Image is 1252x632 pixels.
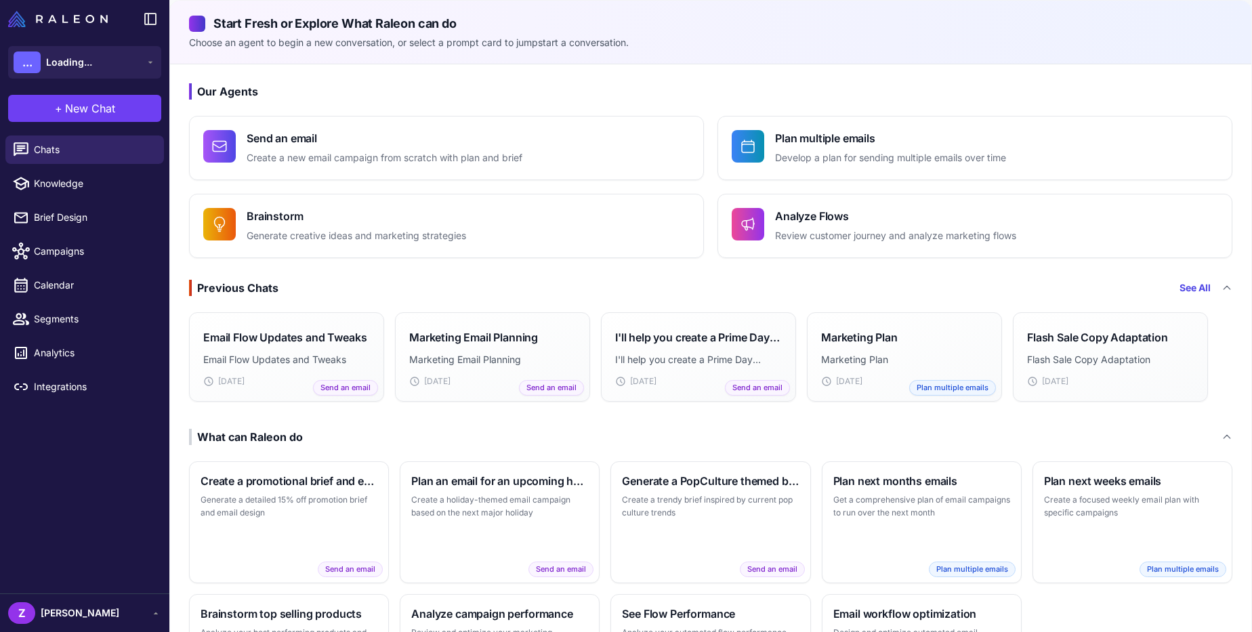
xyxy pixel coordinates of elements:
[409,375,576,387] div: [DATE]
[8,11,113,27] a: Raleon Logo
[622,473,799,489] h3: Generate a PopCulture themed brief
[189,116,704,180] button: Send an emailCreate a new email campaign from scratch with plan and brief
[5,339,164,367] a: Analytics
[34,345,153,360] span: Analytics
[189,35,1232,50] p: Choose an agent to begin a new conversation, or select a prompt card to jumpstart a conversation.
[833,493,1010,520] p: Get a comprehensive plan of email campaigns to run over the next month
[34,210,153,225] span: Brief Design
[411,493,588,520] p: Create a holiday-themed email campaign based on the next major holiday
[203,375,370,387] div: [DATE]
[5,203,164,232] a: Brief Design
[717,116,1232,180] button: Plan multiple emailsDevelop a plan for sending multiple emails over time
[409,352,576,367] p: Marketing Email Planning
[775,228,1016,244] p: Review customer journey and analyze marketing flows
[1044,473,1221,489] h3: Plan next weeks emails
[5,135,164,164] a: Chats
[189,194,704,258] button: BrainstormGenerate creative ideas and marketing strategies
[5,271,164,299] a: Calendar
[519,380,584,396] span: Send an email
[615,352,782,367] p: I'll help you create a Prime Day campaign for Revenge Body. Let's start with a compelling email anno
[313,380,378,396] span: Send an email
[775,130,1006,146] h4: Plan multiple emails
[55,100,62,117] span: +
[909,380,996,396] span: Plan multiple emails
[247,228,466,244] p: Generate creative ideas and marketing strategies
[189,429,303,445] div: What can Raleon do
[34,278,153,293] span: Calendar
[201,473,377,489] h3: Create a promotional brief and email
[740,562,805,577] span: Send an email
[34,244,153,259] span: Campaigns
[5,373,164,401] a: Integrations
[5,237,164,266] a: Campaigns
[14,51,41,73] div: ...
[247,150,522,166] p: Create a new email campaign from scratch with plan and brief
[189,461,389,583] button: Create a promotional brief and emailGenerate a detailed 15% off promotion brief and email designS...
[203,329,367,345] h3: Email Flow Updates and Tweaks
[8,11,108,27] img: Raleon Logo
[929,562,1016,577] span: Plan multiple emails
[201,493,377,520] p: Generate a detailed 15% off promotion brief and email design
[1027,352,1194,367] p: Flash Sale Copy Adaptation
[5,169,164,198] a: Knowledge
[622,493,799,520] p: Create a trendy brief inspired by current pop culture trends
[615,329,782,345] h3: I'll help you create a Prime Day campaign for Revenge Body. Let's start with a compelling email anno
[34,142,153,157] span: Chats
[610,461,810,583] button: Generate a PopCulture themed briefCreate a trendy brief inspired by current pop culture trendsSen...
[528,562,593,577] span: Send an email
[833,606,1010,622] h3: Email workflow optimization
[411,606,588,622] h3: Analyze campaign performance
[201,606,377,622] h3: Brainstorm top selling products
[775,150,1006,166] p: Develop a plan for sending multiple emails over time
[1044,493,1221,520] p: Create a focused weekly email plan with specific campaigns
[318,562,383,577] span: Send an email
[8,602,35,624] div: Z
[725,380,790,396] span: Send an email
[34,312,153,326] span: Segments
[41,606,119,620] span: [PERSON_NAME]
[833,473,1010,489] h3: Plan next months emails
[775,208,1016,224] h4: Analyze Flows
[821,329,898,345] h3: Marketing Plan
[622,606,799,622] h3: See Flow Performance
[247,208,466,224] h4: Brainstorm
[821,375,988,387] div: [DATE]
[203,352,370,367] p: Email Flow Updates and Tweaks
[1140,562,1226,577] span: Plan multiple emails
[189,14,1232,33] h2: Start Fresh or Explore What Raleon can do
[615,375,782,387] div: [DATE]
[34,176,153,191] span: Knowledge
[247,130,522,146] h4: Send an email
[717,194,1232,258] button: Analyze FlowsReview customer journey and analyze marketing flows
[400,461,600,583] button: Plan an email for an upcoming holidayCreate a holiday-themed email campaign based on the next maj...
[8,95,161,122] button: +New Chat
[1027,375,1194,387] div: [DATE]
[1027,329,1168,345] h3: Flash Sale Copy Adaptation
[34,379,153,394] span: Integrations
[1180,280,1211,295] a: See All
[5,305,164,333] a: Segments
[46,55,92,70] span: Loading...
[822,461,1022,583] button: Plan next months emailsGet a comprehensive plan of email campaigns to run over the next monthPlan...
[8,46,161,79] button: ...Loading...
[411,473,588,489] h3: Plan an email for an upcoming holiday
[409,329,538,345] h3: Marketing Email Planning
[189,83,1232,100] h3: Our Agents
[189,280,278,296] div: Previous Chats
[821,352,988,367] p: Marketing Plan
[1032,461,1232,583] button: Plan next weeks emailsCreate a focused weekly email plan with specific campaignsPlan multiple emails
[65,100,115,117] span: New Chat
